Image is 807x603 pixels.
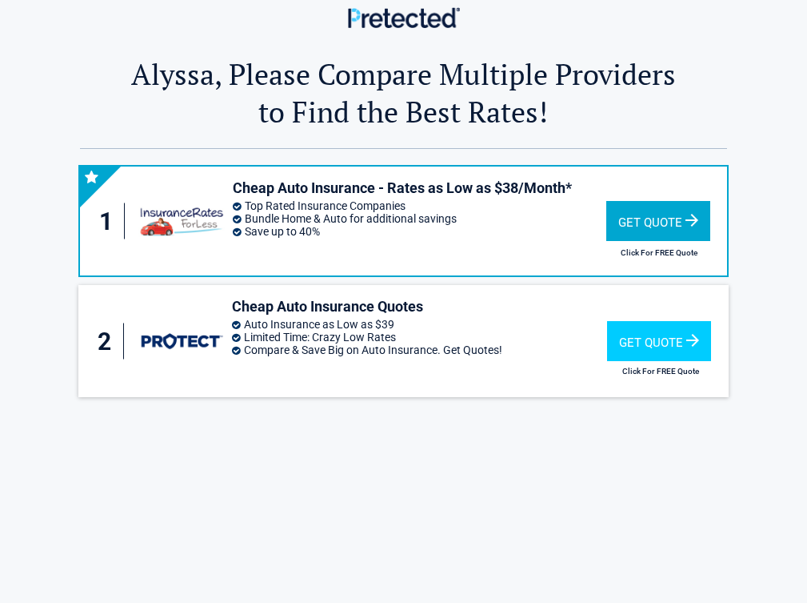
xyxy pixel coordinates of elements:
[348,7,460,27] img: Main Logo
[606,248,713,257] h2: Click For FREE Quote
[233,179,605,197] h3: Cheap Auto Insurance - Rates as Low as $38/Month*
[233,225,605,238] li: Save up to 40%
[232,331,607,344] li: Limited Time: Crazy Low Rates
[233,212,605,225] li: Bundle Home & Auto for additional savings
[138,200,225,242] img: insuranceratesforless's logo
[94,324,124,360] div: 2
[607,321,711,361] div: Get Quote
[232,344,607,356] li: Compare & Save Big on Auto Insurance. Get Quotes!
[96,203,126,239] div: 1
[233,199,605,212] li: Top Rated Insurance Companies
[232,297,607,316] h3: Cheap Auto Insurance Quotes
[80,55,726,131] h2: Alyssa, Please Compare Multiple Providers to Find the Best Rates!
[606,201,710,241] div: Get Quote
[607,367,714,376] h2: Click For FREE Quote
[232,318,607,331] li: Auto Insurance as Low as $39
[138,320,224,362] img: protect's logo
